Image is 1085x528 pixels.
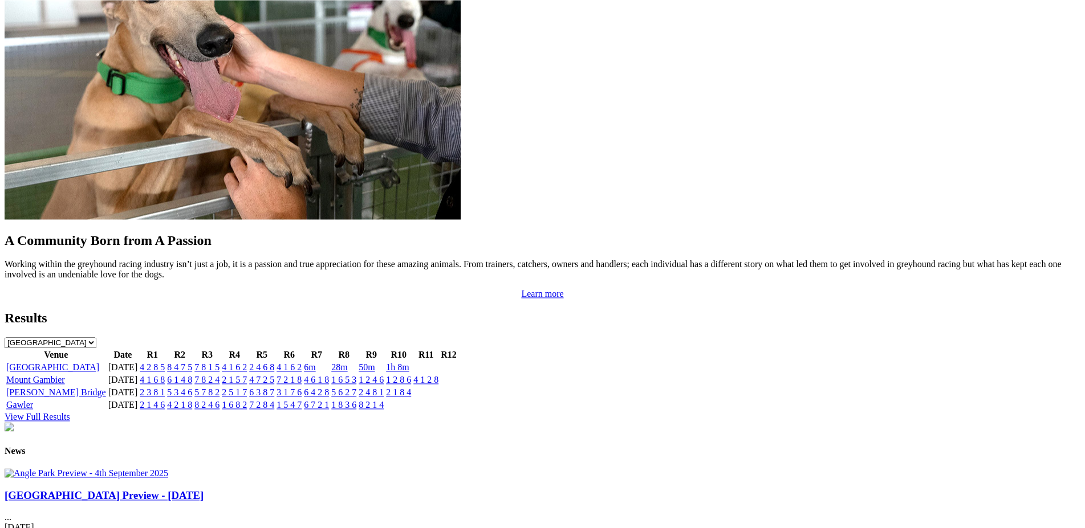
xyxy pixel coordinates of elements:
[6,349,107,361] th: Venue
[5,412,70,421] a: View Full Results
[249,387,274,397] a: 6 3 8 7
[249,362,274,372] a: 2 4 6 8
[140,362,165,372] a: 4 2 8 5
[386,362,409,372] a: 1h 8m
[331,349,357,361] th: R8
[6,362,99,372] a: [GEOGRAPHIC_DATA]
[385,349,412,361] th: R10
[304,362,315,372] a: 6m
[194,349,220,361] th: R3
[140,400,165,410] a: 2 1 4 6
[304,400,329,410] a: 6 7 2 1
[249,375,274,384] a: 4 7 2 5
[304,375,329,384] a: 4 6 1 8
[5,468,168,478] img: Angle Park Preview - 4th September 2025
[222,387,247,397] a: 2 5 1 7
[5,489,204,501] a: [GEOGRAPHIC_DATA] Preview - [DATE]
[331,387,356,397] a: 5 6 2 7
[222,375,247,384] a: 2 1 5 7
[359,362,375,372] a: 50m
[521,289,563,298] a: Learn more
[413,375,438,384] a: 4 1 2 8
[386,375,411,384] a: 1 2 8 6
[276,349,302,361] th: R6
[139,349,165,361] th: R1
[222,400,247,410] a: 1 6 8 2
[6,400,33,410] a: Gawler
[413,349,439,361] th: R11
[167,375,192,384] a: 6 1 4 8
[222,362,247,372] a: 4 1 6 2
[359,387,384,397] a: 2 4 8 1
[386,387,411,397] a: 2 1 8 4
[108,399,139,411] td: [DATE]
[194,362,220,372] a: 7 8 1 5
[140,375,165,384] a: 4 1 6 8
[359,375,384,384] a: 1 2 4 6
[359,400,384,410] a: 8 2 1 4
[167,387,192,397] a: 5 3 4 6
[303,349,330,361] th: R7
[249,400,274,410] a: 7 2 8 4
[194,387,220,397] a: 5 7 8 2
[440,349,457,361] th: R12
[5,310,1080,326] h2: Results
[108,387,139,398] td: [DATE]
[331,362,347,372] a: 28m
[108,349,139,361] th: Date
[304,387,329,397] a: 6 4 2 8
[277,387,302,397] a: 3 1 7 6
[277,362,302,372] a: 4 1 6 2
[277,400,302,410] a: 1 5 4 7
[108,362,139,373] td: [DATE]
[5,259,1080,280] p: Working within the greyhound racing industry isn’t just a job, it is a passion and true appreciat...
[221,349,247,361] th: R4
[358,349,384,361] th: R9
[5,422,14,431] img: chasers_homepage.jpg
[194,375,220,384] a: 7 8 2 4
[108,374,139,386] td: [DATE]
[5,446,1080,456] h4: News
[249,349,275,361] th: R5
[5,233,1080,248] h2: A Community Born from A Passion
[331,400,356,410] a: 1 8 3 6
[277,375,302,384] a: 7 2 1 8
[6,387,106,397] a: [PERSON_NAME] Bridge
[167,400,192,410] a: 4 2 1 8
[331,375,356,384] a: 1 6 5 3
[167,362,192,372] a: 8 4 7 5
[166,349,193,361] th: R2
[194,400,220,410] a: 8 2 4 6
[140,387,165,397] a: 2 3 8 1
[6,375,65,384] a: Mount Gambier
